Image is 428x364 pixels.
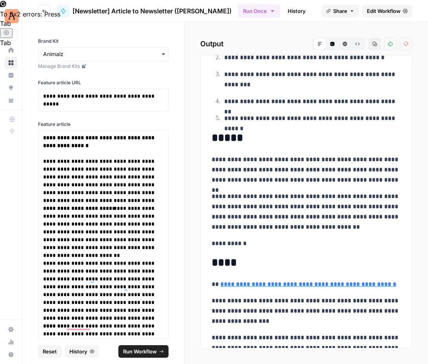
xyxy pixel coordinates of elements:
[65,345,99,358] button: History
[5,323,17,336] a: Settings
[5,56,17,69] a: Browse
[43,50,163,58] input: Animalz
[38,63,169,70] a: Manage Brand Kits
[38,121,169,128] label: Feature article
[5,69,17,82] a: Insights
[5,336,17,348] a: Usage
[5,44,17,56] a: Home
[38,345,62,358] button: Reset
[123,348,157,355] span: Run Workflow
[5,348,17,361] button: Help + Support
[38,79,169,86] label: Feature article URL
[5,94,17,107] a: Your Data
[43,348,57,355] span: Reset
[69,348,87,355] span: History
[118,345,169,358] button: Run Workflow
[5,82,17,94] a: Opportunities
